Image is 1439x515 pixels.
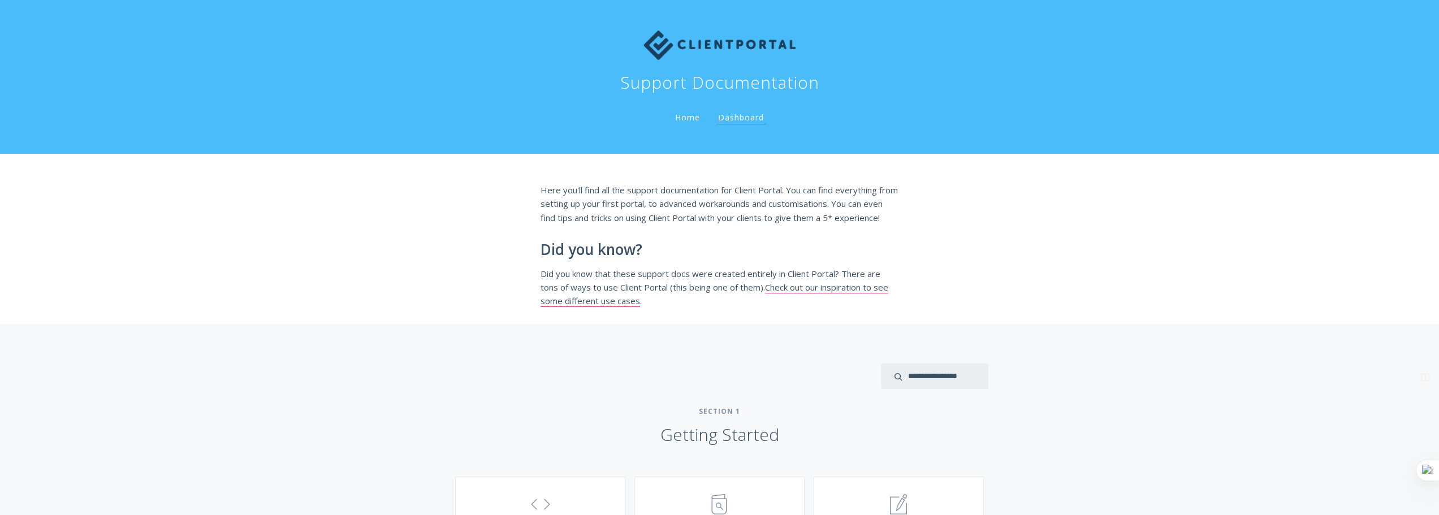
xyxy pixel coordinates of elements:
h2: Did you know? [541,241,899,258]
h1: Support Documentation [620,71,819,94]
a: Dashboard [716,112,766,124]
a: Home [673,112,702,123]
p: Here you'll find all the support documentation for Client Portal. You can find everything from se... [541,183,899,224]
input: search input [881,363,988,389]
p: Did you know that these support docs were created entirely in Client Portal? There are tons of wa... [541,267,899,308]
